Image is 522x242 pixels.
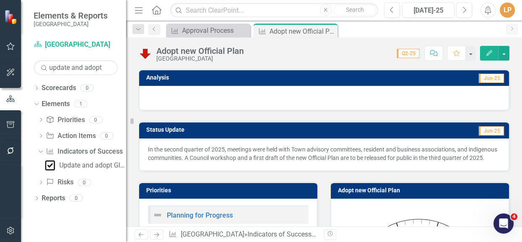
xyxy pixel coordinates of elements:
[156,56,244,62] div: [GEOGRAPHIC_DATA]
[479,74,504,83] span: Jun-25
[46,178,73,187] a: Risks
[45,160,55,170] img: Complete
[182,25,248,36] div: Approval Process
[146,74,313,81] h3: Analysis
[500,3,515,18] button: LP
[402,3,454,18] button: [DATE]-25
[23,49,29,56] img: tab_domain_overview_orange.svg
[22,22,92,29] div: Domain: [DOMAIN_NAME]
[146,187,313,194] h3: Priorities
[46,115,84,125] a: Priorities
[78,179,91,186] div: 0
[46,147,122,157] a: Indicators of Success
[100,132,113,139] div: 0
[156,46,244,56] div: Adopt new Official Plan
[248,230,316,238] a: Indicators of Success
[43,159,126,172] a: Update and adopt Glendale Secondary Plan
[170,3,378,18] input: Search ClearPoint...
[74,101,87,108] div: 1
[46,131,95,141] a: Action Items
[345,6,364,13] span: Search
[511,213,517,220] span: 4
[34,40,118,50] a: [GEOGRAPHIC_DATA]
[181,230,244,238] a: [GEOGRAPHIC_DATA]
[42,99,70,109] a: Elements
[338,187,505,194] h3: Adopt new Official Plan
[32,50,75,55] div: Domain Overview
[153,210,163,220] img: Not Defined
[34,60,118,75] input: Search Below...
[4,9,19,24] img: ClearPoint Strategy
[24,13,41,20] div: v 4.0.25
[80,85,94,92] div: 0
[269,26,335,37] div: Adopt new Official Plan
[479,126,504,136] span: Jun-25
[13,13,20,20] img: logo_orange.svg
[148,145,500,162] p: In the second quarter of 2025, meetings were held with Town advisory committees, resident and bus...
[405,5,451,16] div: [DATE]-25
[397,49,419,58] span: Q2-25
[59,162,126,169] div: Update and adopt Glendale Secondary Plan
[42,83,76,93] a: Scorecards
[334,4,376,16] button: Search
[167,211,233,219] a: Planning for Progress
[139,47,152,60] img: Below Target
[34,11,108,21] span: Elements & Reports
[84,49,90,56] img: tab_keywords_by_traffic_grey.svg
[146,127,359,133] h3: Status Update
[13,22,20,29] img: website_grey.svg
[93,50,142,55] div: Keywords by Traffic
[89,116,103,123] div: 0
[493,213,514,234] iframe: Intercom live chat
[42,194,65,203] a: Reports
[168,25,248,36] a: Approval Process
[34,21,108,27] small: [GEOGRAPHIC_DATA]
[69,195,83,202] div: 0
[169,230,317,239] div: » »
